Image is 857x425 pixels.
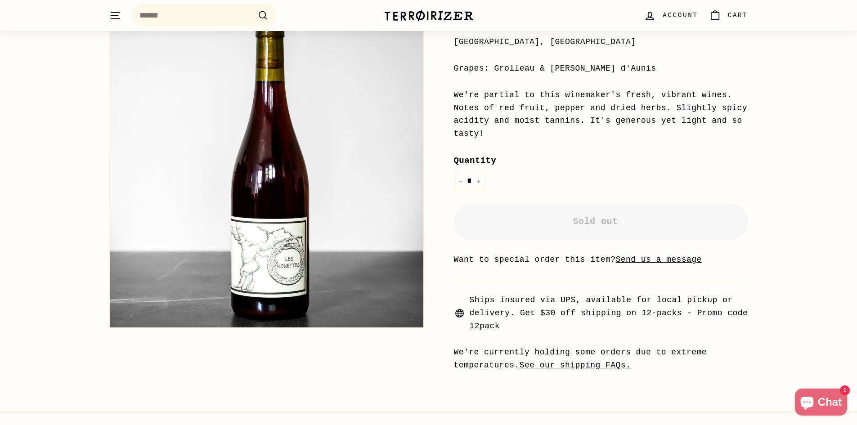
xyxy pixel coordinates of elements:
a: See our shipping FAQs. [520,361,631,370]
input: quantity [454,172,485,190]
label: Quantity [454,154,748,167]
a: Cart [704,2,754,29]
button: Increase item quantity by one [472,172,485,190]
span: Sold out [573,216,628,227]
span: Ships insured via UPS, available for local pickup or delivery. Get $30 off shipping on 12-packs -... [470,294,748,332]
a: Account [638,2,703,29]
div: We're partial to this winemaker's fresh, vibrant wines. Notes of red fruit, pepper and dried herb... [454,89,748,140]
div: Grapes: Grolleau & [PERSON_NAME] d'Aunis [454,62,748,75]
img: Les Nouettes [110,14,423,327]
a: Send us a message [616,255,702,264]
button: Sold out [454,204,748,240]
li: Want to special order this item? [454,253,748,266]
div: [GEOGRAPHIC_DATA], [GEOGRAPHIC_DATA] [454,36,748,49]
button: Reduce item quantity by one [454,172,467,190]
div: We're currently holding some orders due to extreme temperatures. [454,346,748,372]
span: Cart [728,10,748,20]
inbox-online-store-chat: Shopify online store chat [792,389,850,418]
span: Account [663,10,698,20]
